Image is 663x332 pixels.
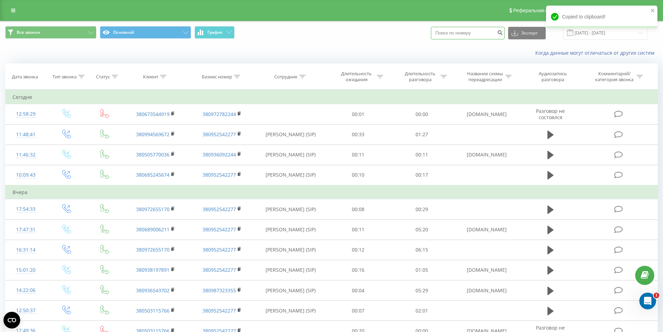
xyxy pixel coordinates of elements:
[13,243,39,257] div: 16:31:14
[255,260,326,280] td: [PERSON_NAME] (SIP)
[136,267,169,273] a: 380938197891
[453,145,520,165] td: [DOMAIN_NAME]
[136,206,169,213] a: 380972655170
[639,293,656,309] iframe: Intercom live chat
[326,145,390,165] td: 00:11
[6,90,658,104] td: Сегодня
[594,71,635,83] div: Комментарий/категория звонка
[326,301,390,321] td: 00:07
[535,49,658,56] a: Когда данные могут отличаться от других систем
[136,131,169,138] a: 380994569672
[390,301,454,321] td: 02:01
[453,280,520,301] td: [DOMAIN_NAME]
[390,104,454,124] td: 00:00
[203,226,236,233] a: 380952542277
[13,107,39,121] div: 12:58:29
[274,74,298,80] div: Сотрудник
[326,165,390,185] td: 00:10
[255,219,326,240] td: [PERSON_NAME] (SIP)
[53,74,77,80] div: Тип звонка
[431,27,505,39] input: Поиск по номеру
[100,26,191,39] button: Основной
[326,199,390,219] td: 00:08
[326,219,390,240] td: 00:11
[203,131,236,138] a: 380952542277
[136,307,169,314] a: 380503115766
[203,246,236,253] a: 380952542277
[136,111,169,117] a: 380673544919
[654,293,659,298] span: 1
[136,226,169,233] a: 380689006211
[326,124,390,145] td: 00:33
[536,108,565,121] span: Разговор не состоялся
[136,151,169,158] a: 380505770036
[255,145,326,165] td: [PERSON_NAME] (SIP)
[255,301,326,321] td: [PERSON_NAME] (SIP)
[453,219,520,240] td: [DOMAIN_NAME]
[508,27,546,39] button: Экспорт
[255,240,326,260] td: [PERSON_NAME] (SIP)
[207,30,223,35] span: График
[13,202,39,216] div: 17:54:33
[13,128,39,141] div: 11:48:41
[203,287,236,294] a: 380987323355
[12,74,38,80] div: Дата звонка
[546,6,657,28] div: Copied to clipboard!
[203,206,236,213] a: 380952542277
[203,171,236,178] a: 380952542277
[255,165,326,185] td: [PERSON_NAME] (SIP)
[390,199,454,219] td: 00:29
[326,260,390,280] td: 00:16
[13,263,39,277] div: 15:01:20
[390,165,454,185] td: 00:17
[203,267,236,273] a: 380952542277
[203,111,236,117] a: 380972782244
[390,219,454,240] td: 05:20
[203,151,236,158] a: 380936092244
[255,280,326,301] td: [PERSON_NAME] (SIP)
[202,74,232,80] div: Бизнес номер
[326,240,390,260] td: 00:12
[143,74,158,80] div: Клиент
[255,199,326,219] td: [PERSON_NAME] (SIP)
[13,223,39,237] div: 17:47:31
[136,246,169,253] a: 380972655170
[136,171,169,178] a: 380685245674
[17,30,40,35] span: Все звонки
[466,71,504,83] div: Название схемы переадресации
[5,26,96,39] button: Все звонки
[402,71,439,83] div: Длительность разговора
[453,104,520,124] td: [DOMAIN_NAME]
[650,8,655,14] button: close
[390,280,454,301] td: 05:29
[13,168,39,182] div: 10:09:43
[13,148,39,162] div: 11:46:32
[6,185,658,199] td: Вчера
[203,307,236,314] a: 380952542277
[513,8,570,13] span: Реферальная программа
[96,74,110,80] div: Статус
[390,124,454,145] td: 01:27
[453,260,520,280] td: [DOMAIN_NAME]
[338,71,375,83] div: Длительность ожидания
[13,284,39,297] div: 14:22:06
[13,304,39,317] div: 12:50:37
[255,124,326,145] td: [PERSON_NAME] (SIP)
[326,280,390,301] td: 00:04
[195,26,235,39] button: График
[326,104,390,124] td: 00:01
[390,260,454,280] td: 01:05
[390,240,454,260] td: 06:15
[390,145,454,165] td: 00:11
[530,71,575,83] div: Аудиозапись разговора
[136,287,169,294] a: 380936543702
[3,312,20,329] button: Open CMP widget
